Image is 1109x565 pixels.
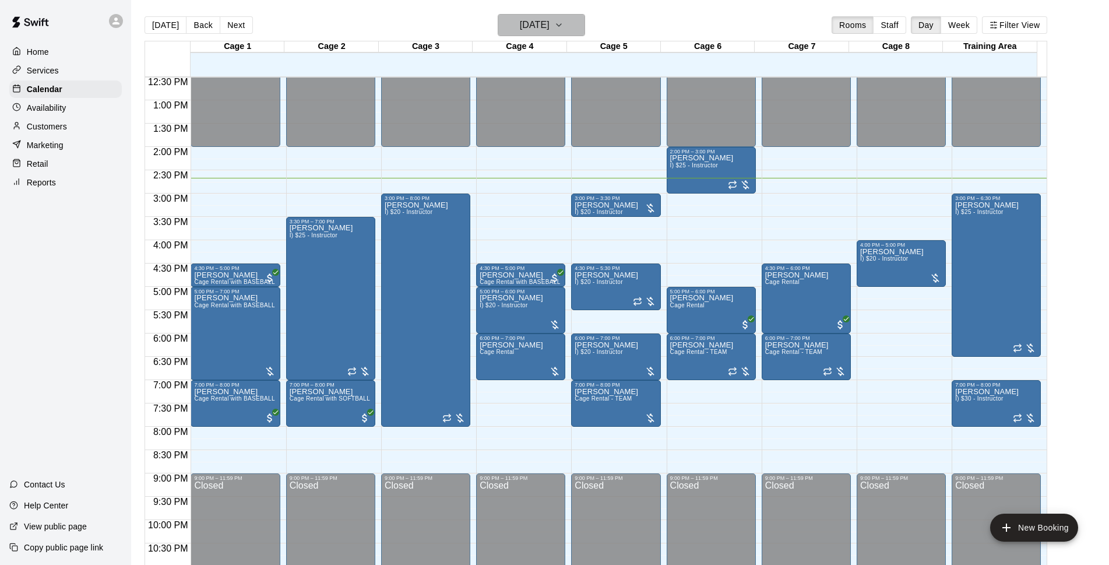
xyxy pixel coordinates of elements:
[498,14,585,36] button: [DATE]
[24,479,65,490] p: Contact Us
[145,16,186,34] button: [DATE]
[670,349,727,355] span: Cage Rental - TEAM
[150,427,191,437] span: 8:00 PM
[150,403,191,413] span: 7:30 PM
[476,287,565,334] div: 5:00 PM – 6:00 PM: I) $20 - Instructor
[290,395,420,402] span: Cage Rental with SOFTBALL Pitching Machine
[728,367,737,376] span: Recurring event
[191,380,280,427] div: 7:00 PM – 8:00 PM: Joseph Flummerfelt
[943,41,1037,52] div: Training Area
[575,279,622,285] span: I) $20 - Instructor
[347,367,357,376] span: Recurring event
[27,158,48,170] p: Retail
[264,412,276,424] span: All customers have paid
[860,255,908,262] span: I) $20 - Instructor
[575,195,657,201] div: 3:00 PM – 3:30 PM
[860,475,942,481] div: 9:00 PM – 11:59 PM
[194,395,324,402] span: Cage Rental with BASEBALL Pitching Machine
[442,413,452,423] span: Recurring event
[191,287,280,380] div: 5:00 PM – 7:00 PM: Cage Rental with BASEBALL Pitching Machine
[667,334,756,380] div: 6:00 PM – 7:00 PM: Cage Rental - TEAM
[955,195,1037,201] div: 3:00 PM – 6:30 PM
[150,194,191,203] span: 3:00 PM
[670,335,752,341] div: 6:00 PM – 7:00 PM
[575,382,657,388] div: 7:00 PM – 8:00 PM
[762,334,851,380] div: 6:00 PM – 7:00 PM: Cage Rental - TEAM
[286,217,375,380] div: 3:30 PM – 7:00 PM: I) $25 - Instructor
[728,180,737,189] span: Recurring event
[480,475,562,481] div: 9:00 PM – 11:59 PM
[379,41,473,52] div: Cage 3
[835,319,846,331] span: All customers have paid
[150,217,191,227] span: 3:30 PM
[27,46,49,58] p: Home
[150,124,191,134] span: 1:30 PM
[873,16,906,34] button: Staff
[982,16,1047,34] button: Filter View
[9,174,122,191] a: Reports
[480,349,514,355] span: Cage Rental
[385,475,467,481] div: 9:00 PM – 11:59 PM
[9,80,122,98] a: Calendar
[194,475,276,481] div: 9:00 PM – 11:59 PM
[480,289,562,294] div: 5:00 PM – 6:00 PM
[670,162,718,169] span: I) $25 - Instructor
[9,136,122,154] div: Marketing
[667,287,756,334] div: 5:00 PM – 6:00 PM: Zachary Cambier
[670,475,752,481] div: 9:00 PM – 11:59 PM
[860,242,942,248] div: 4:00 PM – 5:00 PM
[955,209,1003,215] span: I) $25 - Instructor
[955,475,1037,481] div: 9:00 PM – 11:59 PM
[575,209,622,215] span: I) $20 - Instructor
[955,395,1003,402] span: I) $30 - Instructor
[150,310,191,320] span: 5:30 PM
[1013,343,1022,353] span: Recurring event
[520,17,550,33] h6: [DATE]
[194,382,276,388] div: 7:00 PM – 8:00 PM
[765,475,847,481] div: 9:00 PM – 11:59 PM
[670,149,752,155] div: 2:00 PM – 3:00 PM
[145,77,191,87] span: 12:30 PM
[832,16,874,34] button: Rooms
[24,542,103,553] p: Copy public page link
[9,118,122,135] a: Customers
[290,475,372,481] div: 9:00 PM – 11:59 PM
[27,65,59,76] p: Services
[670,289,752,294] div: 5:00 PM – 6:00 PM
[571,264,660,310] div: 4:30 PM – 5:30 PM: I) $20 - Instructor
[476,264,565,287] div: 4:30 PM – 5:00 PM: Kendall Hubbard
[9,99,122,117] a: Availability
[27,102,66,114] p: Availability
[9,155,122,173] div: Retail
[385,195,467,201] div: 3:00 PM – 8:00 PM
[823,367,832,376] span: Recurring event
[150,264,191,273] span: 4:30 PM
[150,473,191,483] span: 9:00 PM
[27,83,62,95] p: Calendar
[150,334,191,343] span: 6:00 PM
[480,265,562,271] div: 4:30 PM – 5:00 PM
[286,380,375,427] div: 7:00 PM – 8:00 PM: James Gomez
[24,500,68,511] p: Help Center
[191,41,284,52] div: Cage 1
[186,16,220,34] button: Back
[480,279,610,285] span: Cage Rental with BASEBALL Pitching Machine
[290,382,372,388] div: 7:00 PM – 8:00 PM
[911,16,941,34] button: Day
[740,319,751,331] span: All customers have paid
[194,279,324,285] span: Cage Rental with BASEBALL Pitching Machine
[145,543,191,553] span: 10:30 PM
[955,382,1037,388] div: 7:00 PM – 8:00 PM
[359,412,371,424] span: All customers have paid
[220,16,252,34] button: Next
[765,265,847,271] div: 4:30 PM – 6:00 PM
[194,265,276,271] div: 4:30 PM – 5:00 PM
[849,41,943,52] div: Cage 8
[194,289,276,294] div: 5:00 PM – 7:00 PM
[857,240,946,287] div: 4:00 PM – 5:00 PM: I) $20 - Instructor
[755,41,849,52] div: Cage 7
[9,43,122,61] a: Home
[762,264,851,334] div: 4:30 PM – 6:00 PM: Zachary Cambier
